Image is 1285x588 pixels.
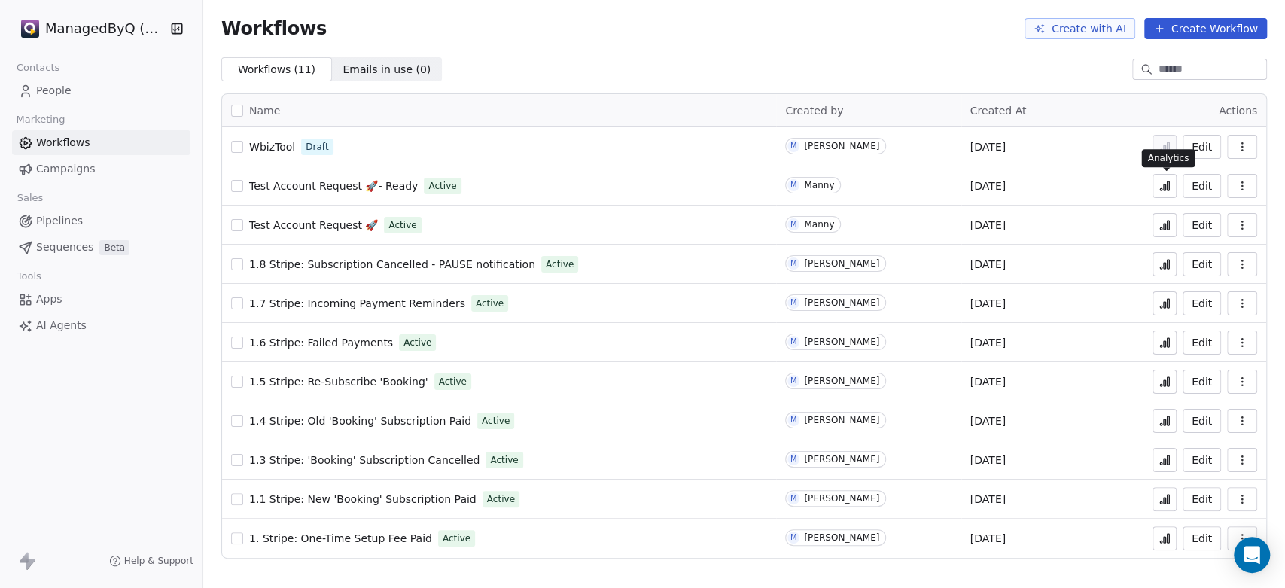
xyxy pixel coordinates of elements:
span: Test Account Request 🚀- Ready [249,180,418,192]
button: Edit [1183,213,1221,237]
a: Pipelines [12,209,190,233]
span: Active [490,453,518,467]
a: 1.6 Stripe: Failed Payments [249,335,393,350]
span: Pipelines [36,213,83,229]
span: Active [403,336,431,349]
p: Analytics [1147,152,1189,164]
div: M [790,492,797,504]
span: 1.6 Stripe: Failed Payments [249,337,393,349]
div: [PERSON_NAME] [804,532,879,543]
div: [PERSON_NAME] [804,297,879,308]
span: Help & Support [124,555,193,567]
a: People [12,78,190,103]
span: [DATE] [970,296,1006,311]
span: [DATE] [970,335,1006,350]
span: 1.5 Stripe: Re-Subscribe 'Booking' [249,376,428,388]
span: [DATE] [970,257,1006,272]
span: [DATE] [970,452,1006,468]
span: Contacts [10,56,66,79]
button: Edit [1183,370,1221,394]
span: Campaigns [36,161,95,177]
a: 1.5 Stripe: Re-Subscribe 'Booking' [249,374,428,389]
a: 1.1 Stripe: New 'Booking' Subscription Paid [249,492,477,507]
a: Edit [1183,409,1221,433]
div: [PERSON_NAME] [804,376,879,386]
span: Active [443,532,470,545]
button: Edit [1183,135,1221,159]
span: Sequences [36,239,93,255]
button: Edit [1183,331,1221,355]
a: Edit [1183,448,1221,472]
span: [DATE] [970,374,1006,389]
span: Active [428,179,456,193]
button: Edit [1183,291,1221,315]
span: Created At [970,105,1027,117]
div: M [790,257,797,270]
span: 1.8 Stripe: Subscription Cancelled - PAUSE notification [249,258,535,270]
span: Active [476,297,504,310]
span: Beta [99,240,129,255]
span: [DATE] [970,139,1006,154]
button: Edit [1183,174,1221,198]
button: ManagedByQ (FZE) [18,16,160,41]
div: M [790,375,797,387]
a: Campaigns [12,157,190,181]
span: Active [388,218,416,232]
div: [PERSON_NAME] [804,415,879,425]
span: 1.1 Stripe: New 'Booking' Subscription Paid [249,493,477,505]
span: Workflows [36,135,90,151]
div: M [790,414,797,426]
button: Edit [1183,252,1221,276]
a: 1.8 Stripe: Subscription Cancelled - PAUSE notification [249,257,535,272]
img: Stripe.png [21,20,39,38]
span: People [36,83,72,99]
a: AI Agents [12,313,190,338]
span: Active [546,257,574,271]
a: 1.3 Stripe: 'Booking' Subscription Cancelled [249,452,480,468]
span: [DATE] [970,492,1006,507]
a: Apps [12,287,190,312]
a: WbizTool [249,139,295,154]
span: WbizTool [249,141,295,153]
div: [PERSON_NAME] [804,258,879,269]
span: [DATE] [970,413,1006,428]
a: 1.4 Stripe: Old 'Booking' Subscription Paid [249,413,471,428]
div: [PERSON_NAME] [804,337,879,347]
span: Created by [785,105,843,117]
button: Create with AI [1025,18,1135,39]
a: Workflows [12,130,190,155]
div: [PERSON_NAME] [804,454,879,465]
span: 1.3 Stripe: 'Booking' Subscription Cancelled [249,454,480,466]
button: Edit [1183,526,1221,550]
span: [DATE] [970,531,1006,546]
span: ManagedByQ (FZE) [45,19,166,38]
span: Active [439,375,467,388]
div: Manny [804,219,834,230]
a: SequencesBeta [12,235,190,260]
div: M [790,179,797,191]
span: 1.4 Stripe: Old 'Booking' Subscription Paid [249,415,471,427]
div: M [790,453,797,465]
span: AI Agents [36,318,87,334]
span: [DATE] [970,218,1006,233]
a: Test Account Request 🚀- Ready [249,178,418,193]
a: 1.7 Stripe: Incoming Payment Reminders [249,296,465,311]
span: Active [487,492,515,506]
a: Help & Support [109,555,193,567]
span: Marketing [10,108,72,131]
a: Edit [1183,487,1221,511]
span: Active [482,414,510,428]
div: M [790,140,797,152]
span: Sales [11,187,50,209]
a: 1. Stripe: One-Time Setup Fee Paid [249,531,432,546]
div: Manny [804,180,834,190]
span: Tools [11,265,47,288]
span: Draft [306,140,328,154]
span: Workflows [221,18,327,39]
div: M [790,297,797,309]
